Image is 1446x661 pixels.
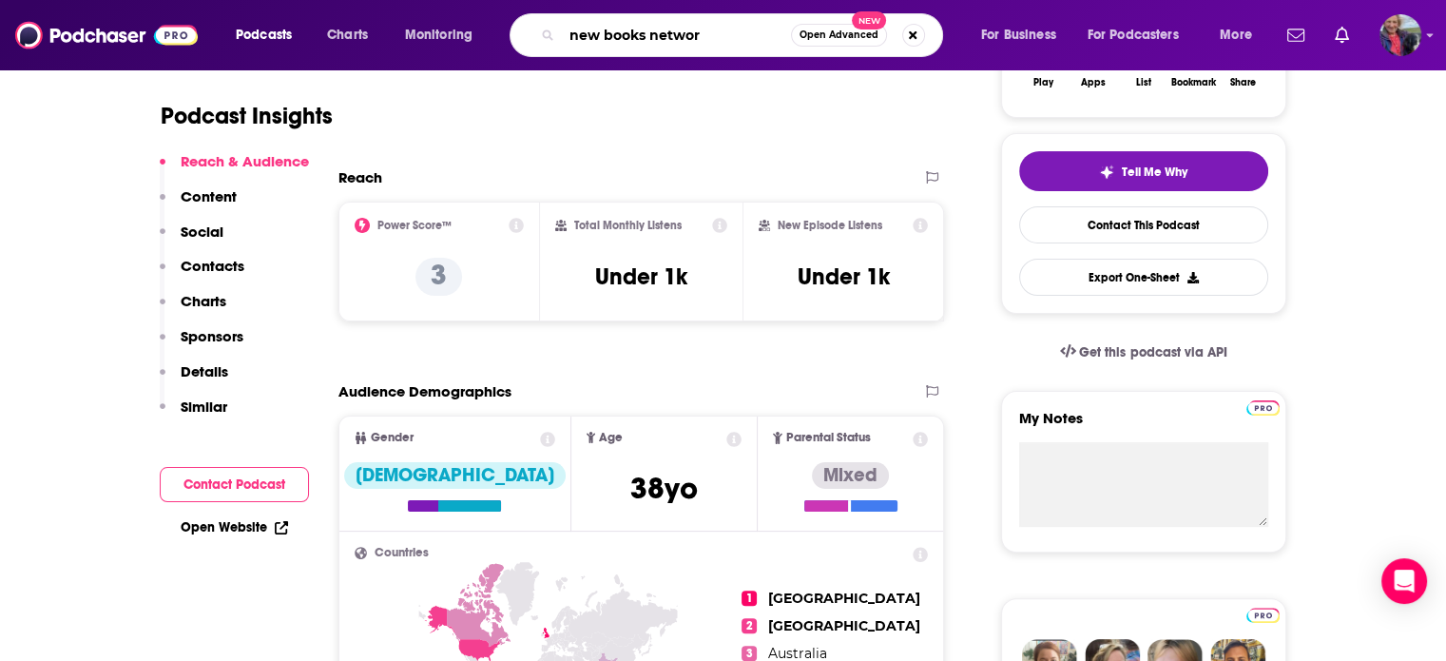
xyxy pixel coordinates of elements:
[1246,608,1280,623] img: Podchaser Pro
[338,382,511,400] h2: Audience Demographics
[1327,19,1357,51] a: Show notifications dropdown
[1075,20,1206,50] button: open menu
[1379,14,1421,56] span: Logged in as KateFT
[1019,409,1268,442] label: My Notes
[1079,344,1226,360] span: Get this podcast via API
[1220,22,1252,49] span: More
[1099,165,1114,180] img: tell me why sparkle
[181,152,309,170] p: Reach & Audience
[1246,400,1280,416] img: Podchaser Pro
[392,20,497,50] button: open menu
[160,187,237,223] button: Content
[791,24,887,47] button: Open AdvancedNew
[181,187,237,205] p: Content
[222,20,317,50] button: open menu
[968,20,1080,50] button: open menu
[160,467,309,502] button: Contact Podcast
[161,102,333,130] h1: Podcast Insights
[181,257,244,275] p: Contacts
[742,591,757,606] span: 1
[344,462,566,489] div: [DEMOGRAPHIC_DATA]
[160,223,223,258] button: Social
[528,13,961,57] div: Search podcasts, credits, & more...
[595,262,687,291] h3: Under 1k
[852,11,886,29] span: New
[1122,165,1187,180] span: Tell Me Why
[1206,20,1276,50] button: open menu
[786,432,871,444] span: Parental Status
[1136,77,1151,88] div: List
[181,292,226,310] p: Charts
[1280,19,1312,51] a: Show notifications dropdown
[415,258,462,296] p: 3
[181,362,228,380] p: Details
[327,22,368,49] span: Charts
[181,519,288,535] a: Open Website
[371,432,414,444] span: Gender
[1019,206,1268,243] a: Contact This Podcast
[1379,14,1421,56] button: Show profile menu
[15,17,198,53] img: Podchaser - Follow, Share and Rate Podcasts
[630,470,698,507] span: 38 yo
[338,168,382,186] h2: Reach
[405,22,472,49] span: Monitoring
[768,590,920,607] span: [GEOGRAPHIC_DATA]
[778,219,882,232] h2: New Episode Listens
[742,618,757,633] span: 2
[236,22,292,49] span: Podcasts
[160,327,243,362] button: Sponsors
[1019,151,1268,191] button: tell me why sparkleTell Me Why
[160,362,228,398] button: Details
[1170,77,1215,88] div: Bookmark
[574,219,682,232] h2: Total Monthly Listens
[1033,77,1053,88] div: Play
[742,646,757,661] span: 3
[1045,329,1243,376] a: Get this podcast via API
[315,20,379,50] a: Charts
[599,432,623,444] span: Age
[768,617,920,634] span: [GEOGRAPHIC_DATA]
[377,219,452,232] h2: Power Score™
[981,22,1056,49] span: For Business
[1081,77,1106,88] div: Apps
[160,152,309,187] button: Reach & Audience
[375,547,429,559] span: Countries
[1379,14,1421,56] img: User Profile
[1088,22,1179,49] span: For Podcasters
[800,30,878,40] span: Open Advanced
[1230,77,1256,88] div: Share
[160,292,226,327] button: Charts
[160,398,227,433] button: Similar
[798,262,890,291] h3: Under 1k
[1381,558,1427,604] div: Open Intercom Messenger
[812,462,889,489] div: Mixed
[181,398,227,416] p: Similar
[1246,605,1280,623] a: Pro website
[160,257,244,292] button: Contacts
[1246,398,1280,416] a: Pro website
[181,223,223,241] p: Social
[1019,259,1268,296] button: Export One-Sheet
[181,327,243,345] p: Sponsors
[562,20,791,50] input: Search podcasts, credits, & more...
